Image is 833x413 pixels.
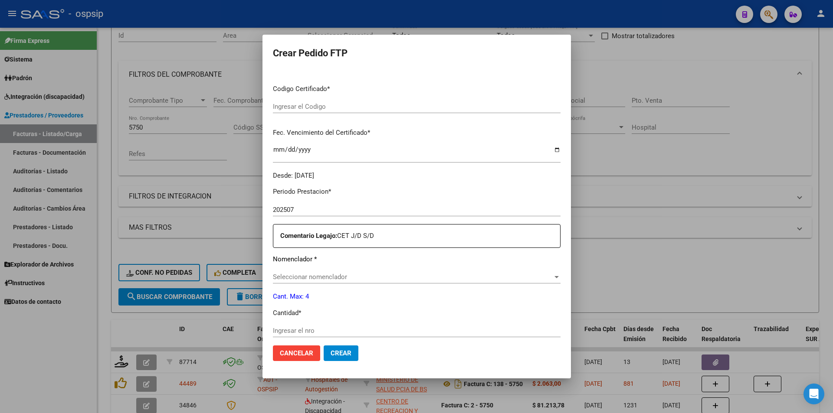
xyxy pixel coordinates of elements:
span: Cancelar [280,349,313,357]
h2: Crear Pedido FTP [273,45,561,62]
p: Periodo Prestacion [273,187,561,197]
p: Cant. Max: 4 [273,292,561,302]
p: Nomenclador * [273,254,561,264]
p: CET J/D S/D [280,231,560,241]
p: Codigo Certificado [273,84,561,94]
strong: Comentario Legajo: [280,232,337,240]
div: Open Intercom Messenger [803,384,824,404]
span: Crear [331,349,351,357]
span: Seleccionar nomenclador [273,273,553,281]
button: Crear [324,345,358,361]
button: Cancelar [273,345,320,361]
p: Fec. Vencimiento del Certificado [273,128,561,138]
div: Desde: [DATE] [273,171,561,181]
p: Cantidad [273,308,561,318]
